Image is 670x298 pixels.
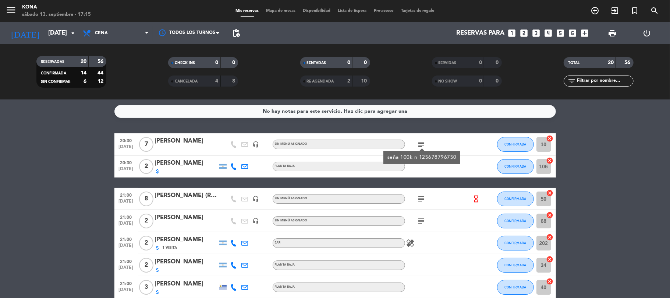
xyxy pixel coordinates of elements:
span: CONFIRMADA [504,197,526,201]
span: 2 [139,236,153,250]
span: Mis reservas [232,9,262,13]
strong: 14 [81,70,86,76]
div: No hay notas para este servicio. Haz clic para agregar una [263,107,407,116]
button: CONFIRMADA [497,258,534,273]
button: CONFIRMADA [497,214,534,228]
div: [PERSON_NAME] [155,213,217,222]
strong: 8 [232,78,237,84]
div: [PERSON_NAME] (Res IDLS) [155,191,217,200]
i: cancel [546,278,554,285]
span: 21:00 [117,279,135,287]
i: menu [6,4,17,15]
i: cancel [546,256,554,263]
i: subject [417,217,426,225]
i: [DATE] [6,25,45,41]
button: menu [6,4,17,18]
i: looks_5 [556,28,566,38]
i: search [650,6,659,15]
strong: 0 [479,60,482,65]
span: CONFIRMADA [41,71,66,75]
span: TOTAL [568,61,579,65]
div: [PERSON_NAME] [155,136,217,146]
strong: 4 [216,78,219,84]
strong: 0 [496,60,500,65]
span: 7 [139,137,153,152]
button: CONFIRMADA [497,137,534,152]
span: 3 [139,280,153,295]
span: print [608,29,617,38]
strong: 20 [608,60,614,65]
i: subject [417,140,426,149]
i: looks_3 [532,28,541,38]
strong: 0 [232,60,237,65]
span: CONFIRMADA [504,285,526,289]
strong: 0 [216,60,219,65]
button: CONFIRMADA [497,192,534,206]
div: sábado 13. septiembre - 17:15 [22,11,91,18]
div: Kona [22,4,91,11]
strong: 6 [84,79,86,84]
span: [DATE] [117,243,135,252]
span: 21:00 [117,213,135,221]
i: attach_money [155,267,161,273]
div: [PERSON_NAME] [155,235,217,245]
div: [PERSON_NAME] [155,279,217,289]
strong: 56 [98,59,105,64]
i: power_settings_new [643,29,652,38]
strong: 10 [361,78,368,84]
i: attach_money [155,245,161,251]
strong: 0 [479,78,482,84]
span: PLANTA BAJA [275,285,295,288]
span: Disponibilidad [299,9,334,13]
i: add_circle_outline [591,6,599,15]
span: CONFIRMADA [504,263,526,267]
i: cancel [546,234,554,241]
i: headset_mic [253,218,259,224]
div: LOG OUT [630,22,664,44]
strong: 2 [347,78,350,84]
i: hourglass_empty [472,195,480,203]
span: CONFIRMADA [504,164,526,168]
i: cancel [546,157,554,164]
span: 20:30 [117,136,135,144]
span: [DATE] [117,144,135,153]
span: SENTADAS [307,61,326,65]
span: 21:00 [117,235,135,243]
span: Reservas para [457,30,505,37]
span: CANCELADA [175,80,198,83]
span: CHECK INS [175,61,195,65]
input: Filtrar por nombre... [576,77,633,85]
i: cancel [546,211,554,219]
span: PLANTA BAJA [275,165,295,168]
span: Sin menú asignado [275,219,308,222]
span: Mapa de mesas [262,9,299,13]
span: 8 [139,192,153,206]
strong: 0 [364,60,368,65]
button: CONFIRMADA [497,236,534,250]
i: looks_6 [568,28,578,38]
div: [PERSON_NAME] [155,257,217,267]
div: [PERSON_NAME] [155,158,217,168]
strong: 20 [81,59,86,64]
span: SIN CONFIRMAR [41,80,70,84]
span: pending_actions [232,29,241,38]
span: Sin menú asignado [275,197,308,200]
i: exit_to_app [610,6,619,15]
span: Sin menú asignado [275,143,308,146]
button: CONFIRMADA [497,159,534,174]
span: PLANTA BAJA [275,263,295,266]
i: attach_money [155,289,161,295]
i: headset_mic [253,196,259,202]
i: healing [406,239,415,248]
div: seña 100k n 125678796750 [387,154,456,161]
strong: 12 [98,79,105,84]
i: headset_mic [253,141,259,148]
span: 21:00 [117,190,135,199]
i: looks_4 [544,28,553,38]
span: [DATE] [117,166,135,175]
i: attach_money [155,168,161,174]
i: arrow_drop_down [68,29,77,38]
i: add_box [580,28,590,38]
span: [DATE] [117,265,135,274]
span: Tarjetas de regalo [397,9,438,13]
